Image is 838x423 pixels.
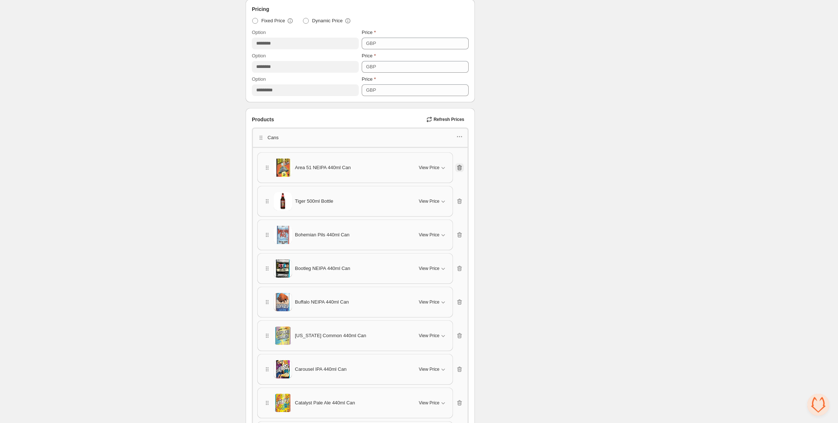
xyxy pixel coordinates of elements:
button: View Price [415,162,451,174]
span: View Price [419,198,439,204]
span: Pricing [252,5,269,13]
span: Carousel IPA 440ml Can [295,366,346,373]
span: Bohemian Pils 440ml Can [295,231,350,239]
span: Fixed Price [261,17,285,24]
div: GBP [366,63,376,70]
span: View Price [419,165,439,171]
label: Price [362,76,376,83]
span: Products [252,116,274,123]
button: View Price [415,363,451,375]
img: California Common 440ml Can [274,317,292,354]
img: Buffalo NEIPA 440ml Can [274,283,292,321]
span: Buffalo NEIPA 440ml Can [295,298,349,306]
img: Tiger 500ml Bottle [274,192,292,210]
button: View Price [415,195,451,207]
span: View Price [419,266,439,271]
img: Carousel IPA 440ml Can [274,350,292,388]
label: Option [252,52,266,60]
button: View Price [415,263,451,274]
button: View Price [415,330,451,342]
button: Refresh Prices [423,114,469,125]
span: [US_STATE] Common 440ml Can [295,332,366,339]
span: Dynamic Price [312,17,343,24]
label: Price [362,52,376,60]
span: View Price [419,400,439,406]
span: View Price [419,299,439,305]
p: Cans [268,134,278,141]
span: Catalyst Pale Ale 440ml Can [295,399,355,407]
label: Price [362,29,376,36]
div: GBP [366,87,376,94]
span: Area 51 NEIPA 440ml Can [295,164,351,171]
label: Option [252,29,266,36]
span: Tiger 500ml Bottle [295,198,333,205]
button: View Price [415,229,451,241]
img: Bootleg NEIPA 440ml Can [274,249,292,287]
button: View Price [415,397,451,409]
span: View Price [419,366,439,372]
span: View Price [419,333,439,339]
img: Area 51 NEIPA 440ml Can [274,151,292,184]
div: GBP [366,40,376,47]
button: View Price [415,296,451,308]
label: Option [252,76,266,83]
span: Refresh Prices [434,117,464,122]
span: View Price [419,232,439,238]
span: Bootleg NEIPA 440ml Can [295,265,350,272]
img: Bohemian Pils 440ml Can [274,220,292,250]
div: Open chat [807,394,829,416]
